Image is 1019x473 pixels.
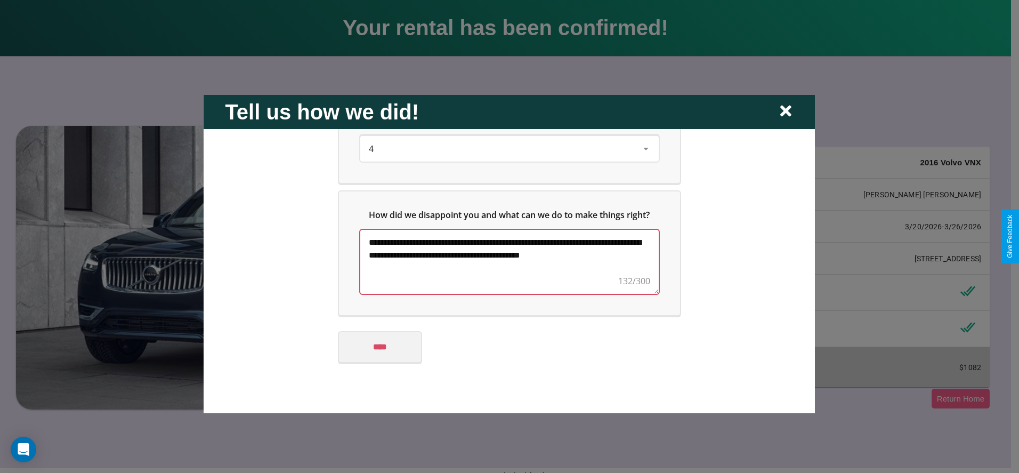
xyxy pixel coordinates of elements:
h2: Tell us how we did! [225,100,419,124]
span: 4 [369,142,374,154]
span: How did we disappoint you and what can we do to make things right? [369,209,650,220]
div: Give Feedback [1006,215,1014,258]
div: Open Intercom Messenger [11,437,36,462]
div: On a scale from 0 to 10, how likely are you to recommend us to a friend or family member? [360,135,659,161]
div: 132/300 [618,274,650,287]
div: On a scale from 0 to 10, how likely are you to recommend us to a friend or family member? [339,84,680,182]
